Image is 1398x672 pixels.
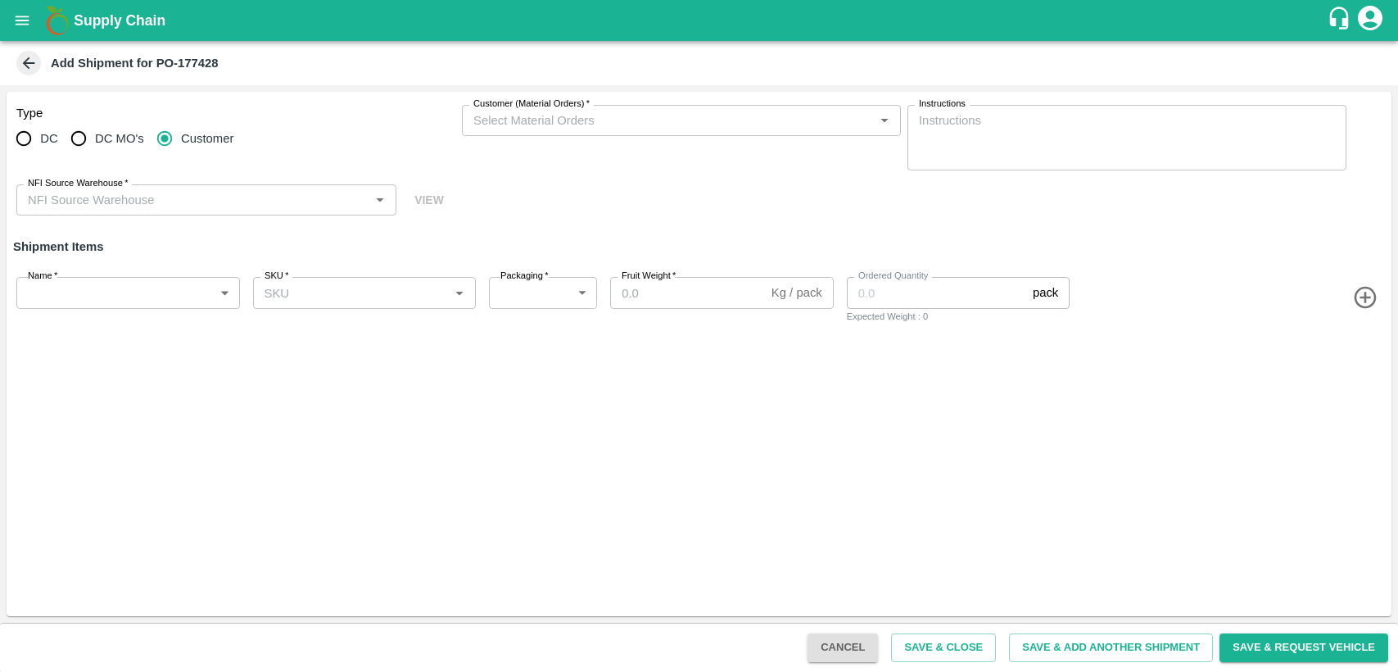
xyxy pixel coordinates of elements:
span: DC MO's [95,129,144,148]
label: SKU [265,270,288,283]
button: Save & Add Another Shipment [1009,633,1213,662]
strong: Shipment Items [13,240,104,253]
label: Name [28,270,57,283]
legend: Type [16,105,43,122]
button: Open [874,110,895,131]
input: Select Material Orders [467,110,869,131]
span: DC [40,129,57,148]
div: account of current user [1355,3,1385,38]
input: SKU [258,282,445,303]
label: Instructions [919,98,966,111]
button: Open [449,282,470,303]
label: Customer (Material Orders) [473,98,590,111]
input: NFI Source Warehouse [21,189,364,211]
img: logo [41,4,74,37]
button: Cancel [808,633,878,662]
button: open drawer [3,2,41,39]
input: 0.0 [847,277,1026,308]
button: Open [369,189,391,211]
span: Customer [181,129,233,148]
label: Fruit Weight [622,270,676,283]
b: Add Shipment for PO-177428 [51,57,219,70]
button: Save & Request Vehicle [1219,633,1388,662]
label: Packaging [500,270,549,283]
input: 0.0 [610,277,765,308]
div: customer-support [1327,6,1355,35]
div: Expected Weight : 0 [847,309,1070,324]
b: Supply Chain [74,12,165,29]
label: Ordered Quantity [858,270,928,283]
label: NFI Source Warehouse [28,177,128,190]
button: Save & Close [891,633,996,662]
p: pack [1033,284,1058,302]
a: Supply Chain [74,9,1327,32]
div: recipient_type [16,122,455,155]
